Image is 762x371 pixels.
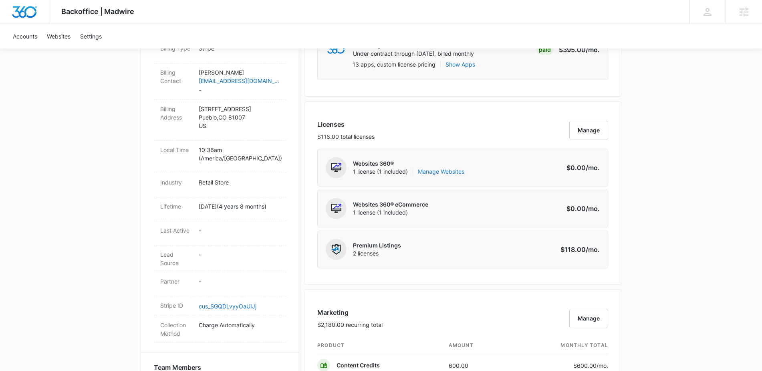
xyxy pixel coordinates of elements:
dt: Partner [160,277,192,286]
p: $118.00 [560,245,600,254]
dt: Collection Method [160,321,192,338]
p: Premium Listings [353,241,401,249]
div: IndustryRetail Store [154,173,286,197]
p: 13 apps, custom license pricing [353,60,435,69]
th: monthly total [510,337,608,354]
button: Manage [569,121,608,140]
p: Under contract through [DATE], billed monthly [353,50,474,58]
p: [STREET_ADDRESS] Pueblo , CO 81007 US [199,105,280,130]
div: Local Time10:36am (America/[GEOGRAPHIC_DATA]) [154,141,286,173]
span: /mo. [586,245,600,253]
dt: Billing Contact [160,68,192,85]
div: Paid [536,45,553,55]
dt: Stripe ID [160,301,192,310]
p: 10:36am ( America/[GEOGRAPHIC_DATA] ) [199,146,280,162]
span: Backoffice | Madwire [61,7,134,16]
p: [DATE] ( 4 years 8 months ) [199,202,280,211]
a: Accounts [8,24,42,49]
div: Last Active- [154,221,286,245]
span: /mo. [586,205,600,213]
dt: Billing Address [160,105,192,122]
p: $0.00 [562,204,600,213]
span: /mo. [586,46,600,54]
dd: - [199,68,280,95]
div: Billing Address[STREET_ADDRESS]Pueblo,CO 81007US [154,100,286,141]
p: $395.00 [559,45,600,55]
p: $600.00 [570,361,608,370]
a: Settings [75,24,107,49]
p: Charge Automatically [199,321,280,329]
p: $0.00 [562,163,600,172]
div: Lifetime[DATE](4 years 8 months) [154,197,286,221]
div: Partner- [154,272,286,296]
span: /mo. [586,164,600,172]
p: - [199,250,280,259]
a: Websites [42,24,75,49]
p: - [199,277,280,286]
a: Manage Websites [418,168,464,176]
th: product [317,337,442,354]
p: $2,180.00 recurring total [317,320,383,329]
div: Stripe IDcus_SGQDLvyyOaUIJj [154,296,286,316]
dt: Last Active [160,226,192,235]
button: Show Apps [446,60,475,69]
div: Billing TypeStripe [154,39,286,63]
a: [EMAIL_ADDRESS][DOMAIN_NAME] [199,77,280,85]
div: Collection MethodCharge Automatically [154,316,286,343]
p: [PERSON_NAME] [199,68,280,77]
p: Content Credits [337,361,380,369]
h3: Licenses [317,120,375,129]
span: 2 licenses [353,249,401,257]
img: marketing360Logo [327,46,345,54]
p: - [199,226,280,235]
a: cus_SGQDLvyyOaUIJj [199,303,256,310]
dt: Lifetime [160,202,192,211]
p: Websites 360® eCommerce [353,201,428,209]
p: $118.00 total licenses [317,132,375,141]
span: 1 license (1 included) [353,209,428,217]
dt: Local Time [160,146,192,154]
th: amount [442,337,511,354]
div: Billing Contact[PERSON_NAME][EMAIL_ADDRESS][DOMAIN_NAME]- [154,63,286,100]
dt: Industry [160,178,192,187]
dt: Lead Source [160,250,192,267]
p: Retail Store [199,178,280,187]
button: Manage [569,309,608,328]
h3: Marketing [317,308,383,317]
span: 1 license (1 included) [353,168,464,176]
p: Websites 360® [353,160,464,168]
div: Lead Source- [154,245,286,272]
span: /mo. [597,362,608,369]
